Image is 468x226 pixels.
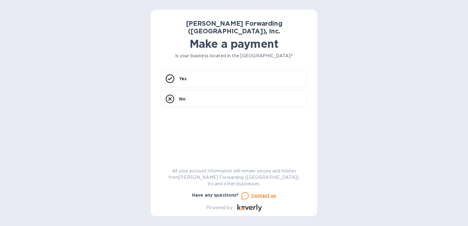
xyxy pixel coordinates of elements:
p: All your account information will remain secure and hidden from [PERSON_NAME] Forwarding ([GEOGRA... [160,168,308,187]
p: Is your business located in the [GEOGRAPHIC_DATA]? [160,53,308,59]
p: Powered by [206,205,232,211]
u: Contact us [251,193,276,198]
p: No [179,96,186,102]
b: Have any questions? [192,193,239,198]
h1: Make a payment [160,37,308,50]
b: [PERSON_NAME] Forwarding ([GEOGRAPHIC_DATA]), Inc. [186,20,282,35]
p: Yes [179,76,187,82]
